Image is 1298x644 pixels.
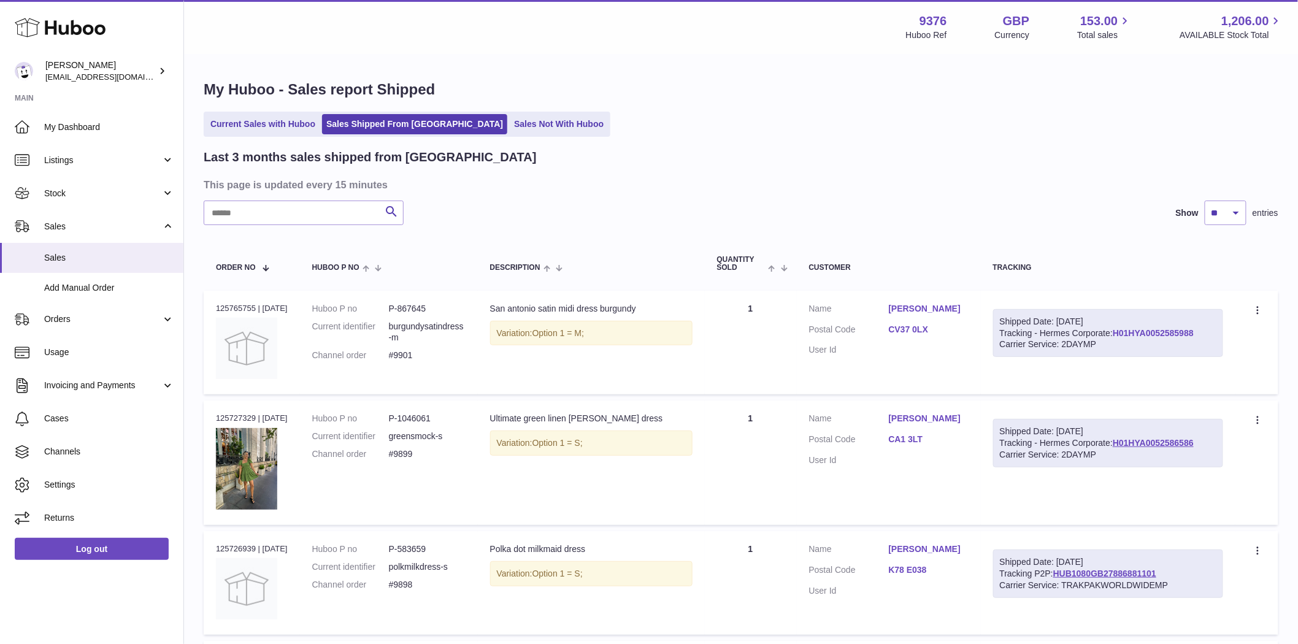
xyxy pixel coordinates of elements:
span: Invoicing and Payments [44,380,161,391]
img: internalAdmin-9376@internal.huboo.com [15,62,33,80]
div: 125727329 | [DATE] [216,413,288,424]
dt: Huboo P no [312,413,389,424]
div: Carrier Service: 2DAYMP [1000,339,1216,350]
dd: P-583659 [389,543,466,555]
div: Tracking - Hermes Corporate: [993,309,1223,358]
span: Huboo P no [312,264,359,272]
a: H01HYA0052585988 [1113,328,1194,338]
span: Settings [44,479,174,491]
span: Usage [44,347,174,358]
span: Stock [44,188,161,199]
div: Variation: [490,321,693,346]
dd: #9898 [389,579,466,591]
dd: burgundysatindress-m [389,321,466,344]
a: [PERSON_NAME] [889,303,969,315]
td: 1 [705,401,797,525]
div: Carrier Service: 2DAYMP [1000,449,1216,461]
div: Ultimate green linen [PERSON_NAME] dress [490,413,693,424]
dt: Channel order [312,579,389,591]
div: Carrier Service: TRAKPAKWORLDWIDEMP [1000,580,1216,591]
a: Sales Shipped From [GEOGRAPHIC_DATA] [322,114,507,134]
div: Currency [995,29,1030,41]
span: Total sales [1077,29,1132,41]
span: Orders [44,313,161,325]
dd: P-867645 [389,303,466,315]
dd: P-1046061 [389,413,466,424]
a: 153.00 Total sales [1077,13,1132,41]
dt: Name [809,543,889,558]
dd: polkmilkdress-s [389,561,466,573]
a: K78 E038 [889,564,969,576]
dt: Channel order [312,350,389,361]
span: Order No [216,264,256,272]
span: Description [490,264,540,272]
dd: #9899 [389,448,466,460]
dt: Current identifier [312,431,389,442]
div: Shipped Date: [DATE] [1000,426,1216,437]
img: no-photo.jpg [216,318,277,379]
dt: Postal Code [809,564,889,579]
div: 125726939 | [DATE] [216,543,288,554]
img: no-photo.jpg [216,558,277,619]
img: IMG_4654.jpg [216,428,277,510]
a: CA1 3LT [889,434,969,445]
a: Sales Not With Huboo [510,114,608,134]
dt: Current identifier [312,321,389,344]
td: 1 [705,291,797,394]
span: [EMAIL_ADDRESS][DOMAIN_NAME] [45,72,180,82]
label: Show [1176,207,1199,219]
span: Option 1 = S; [532,438,583,448]
span: Add Manual Order [44,282,174,294]
td: 1 [705,531,797,635]
strong: 9376 [920,13,947,29]
span: Returns [44,512,174,524]
dt: Channel order [312,448,389,460]
div: Tracking P2P: [993,550,1223,598]
h1: My Huboo - Sales report Shipped [204,80,1278,99]
dt: Huboo P no [312,303,389,315]
a: HUB1080GB27886881101 [1053,569,1156,578]
span: Channels [44,446,174,458]
div: Huboo Ref [906,29,947,41]
span: entries [1253,207,1278,219]
dt: Name [809,413,889,427]
span: Option 1 = M; [532,328,584,338]
dd: #9901 [389,350,466,361]
div: [PERSON_NAME] [45,59,156,83]
a: Log out [15,538,169,560]
dt: Huboo P no [312,543,389,555]
strong: GBP [1003,13,1029,29]
div: Polka dot milkmaid dress [490,543,693,555]
div: Shipped Date: [DATE] [1000,316,1216,328]
dt: User Id [809,454,889,466]
a: CV37 0LX [889,324,969,335]
dt: Name [809,303,889,318]
div: Shipped Date: [DATE] [1000,556,1216,568]
div: San antonio satin midi dress burgundy [490,303,693,315]
dd: greensmock-s [389,431,466,442]
a: Current Sales with Huboo [206,114,320,134]
h3: This page is updated every 15 minutes [204,178,1275,191]
span: My Dashboard [44,121,174,133]
div: 125765755 | [DATE] [216,303,288,314]
dt: User Id [809,344,889,356]
span: AVAILABLE Stock Total [1180,29,1283,41]
span: Listings [44,155,161,166]
dt: User Id [809,585,889,597]
dt: Postal Code [809,324,889,339]
span: Sales [44,221,161,232]
div: Tracking - Hermes Corporate: [993,419,1223,467]
a: H01HYA0052586586 [1113,438,1194,448]
span: 1,206.00 [1221,13,1269,29]
span: Quantity Sold [717,256,766,272]
span: Option 1 = S; [532,569,583,578]
a: 1,206.00 AVAILABLE Stock Total [1180,13,1283,41]
span: Cases [44,413,174,424]
div: Variation: [490,561,693,586]
span: 153.00 [1080,13,1118,29]
div: Customer [809,264,969,272]
div: Tracking [993,264,1223,272]
a: [PERSON_NAME] [889,413,969,424]
dt: Current identifier [312,561,389,573]
div: Variation: [490,431,693,456]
